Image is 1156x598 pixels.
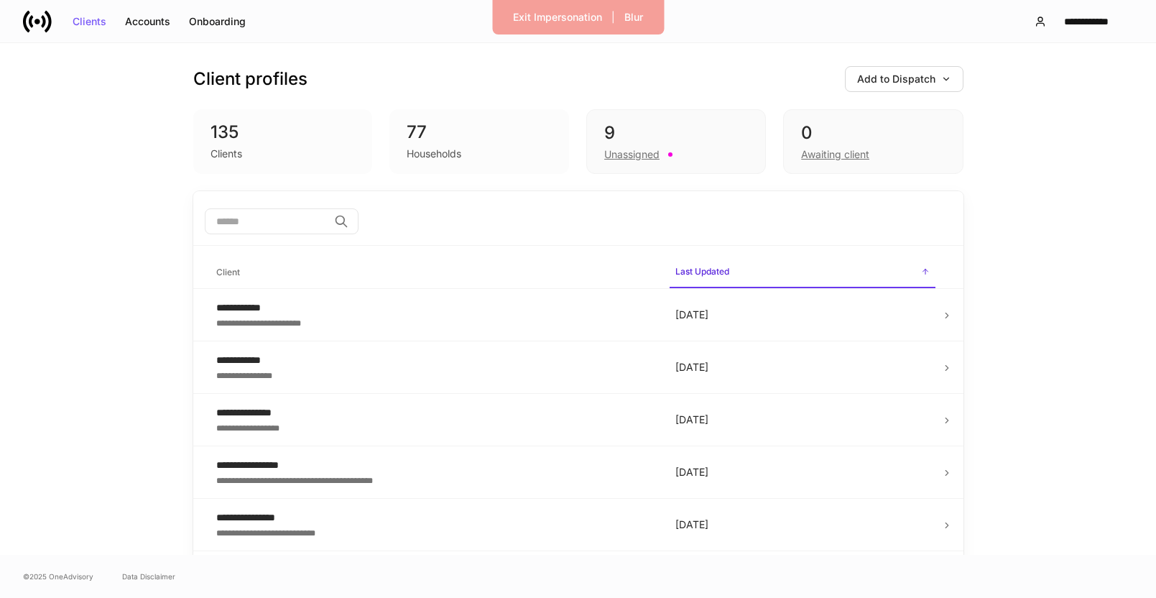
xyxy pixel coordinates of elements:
div: Households [407,147,461,161]
div: Unassigned [604,147,660,162]
div: 9Unassigned [586,109,766,174]
div: Exit Impersonation [513,12,602,22]
p: [DATE] [675,413,930,427]
div: Blur [624,12,643,22]
button: Accounts [116,10,180,33]
div: 135 [211,121,356,144]
h6: Client [216,265,240,279]
p: [DATE] [675,465,930,479]
button: Blur [615,6,652,29]
div: Clients [73,17,106,27]
span: Client [211,258,658,287]
p: [DATE] [675,517,930,532]
a: Data Disclaimer [122,571,175,582]
div: Awaiting client [801,147,869,162]
div: 9 [604,121,748,144]
p: [DATE] [675,360,930,374]
div: 0 [801,121,945,144]
span: Last Updated [670,257,935,288]
button: Clients [63,10,116,33]
div: Add to Dispatch [857,74,951,84]
div: Clients [211,147,242,161]
h3: Client profiles [193,68,308,91]
div: 0Awaiting client [783,109,963,174]
div: Accounts [125,17,170,27]
div: Onboarding [189,17,246,27]
button: Exit Impersonation [504,6,611,29]
div: 77 [407,121,552,144]
button: Add to Dispatch [845,66,963,92]
button: Onboarding [180,10,255,33]
span: © 2025 OneAdvisory [23,571,93,582]
p: [DATE] [675,308,930,322]
h6: Last Updated [675,264,729,278]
